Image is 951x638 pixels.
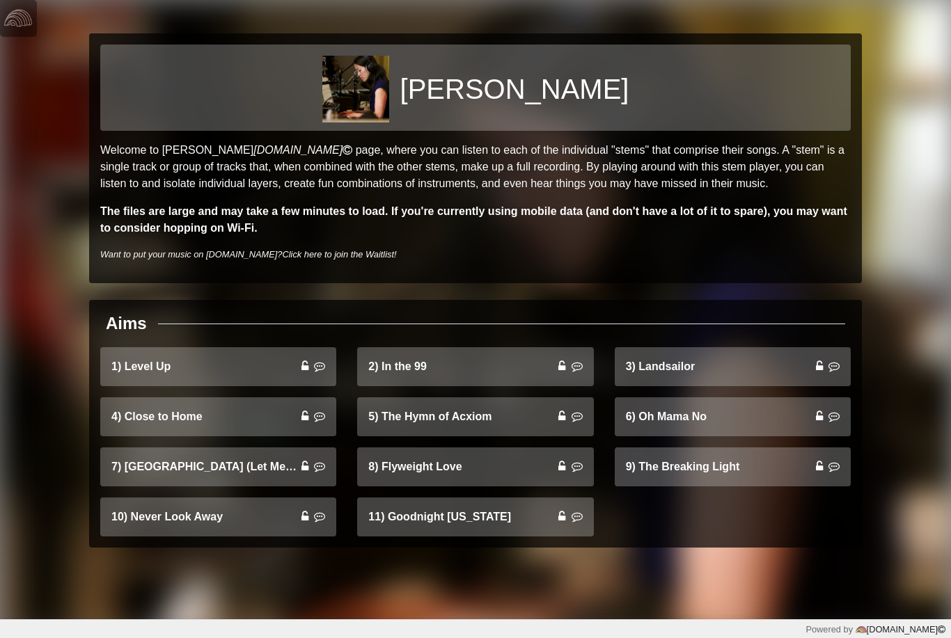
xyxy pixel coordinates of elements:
div: Powered by [805,623,945,636]
a: 9) The Breaking Light [615,447,851,486]
a: 7) [GEOGRAPHIC_DATA] (Let Me Go) [100,447,336,486]
a: 2) In the 99 [357,347,593,386]
i: Want to put your music on [DOMAIN_NAME]? [100,249,397,260]
strong: The files are large and may take a few minutes to load. If you're currently using mobile data (an... [100,205,847,234]
a: 11) Goodnight [US_STATE] [357,497,593,536]
p: Welcome to [PERSON_NAME] page, where you can listen to each of the individual "stems" that compri... [100,142,851,192]
a: 5) The Hymn of Acxiom [357,397,593,436]
a: 1) Level Up [100,347,336,386]
a: Click here to join the Waitlist! [282,249,396,260]
img: logo-color-e1b8fa5219d03fcd66317c3d3cfaab08a3c62fe3c3b9b34d55d8365b78b1766b.png [856,624,867,635]
a: [DOMAIN_NAME] [253,144,355,156]
a: 8) Flyweight Love [357,447,593,486]
a: [DOMAIN_NAME] [853,624,945,635]
a: 3) Landsailor [615,347,851,386]
a: 6) Oh Mama No [615,397,851,436]
a: 10) Never Look Away [100,497,336,536]
h1: [PERSON_NAME] [400,72,629,106]
img: 8ef81ca7ac18de511dc601dad98bc254ea6f28edb240dd299a121e6b77aecbd8.jpg [322,56,389,122]
div: Aims [106,311,147,336]
img: logo-white-4c48a5e4bebecaebe01ca5a9d34031cfd3d4ef9ae749242e8c4bf12ef99f53e8.png [4,4,32,32]
a: 4) Close to Home [100,397,336,436]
